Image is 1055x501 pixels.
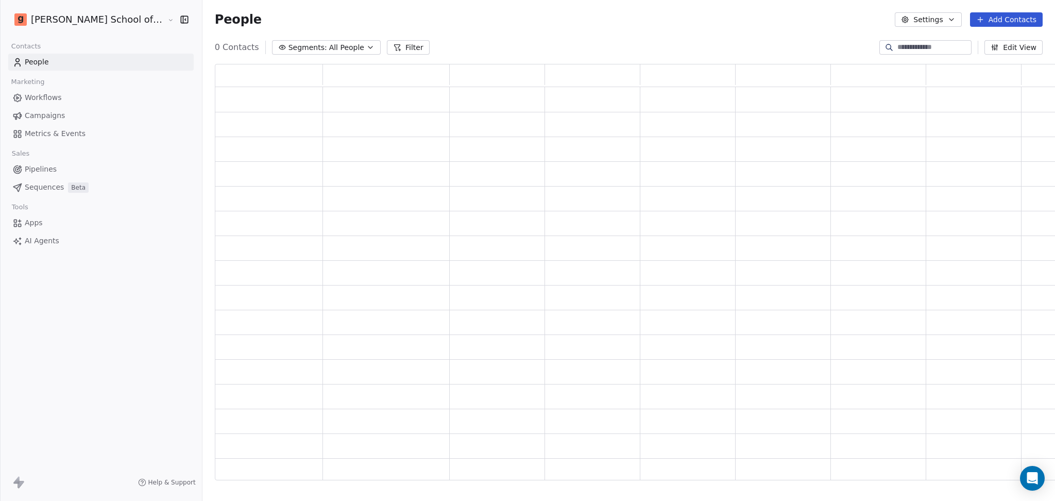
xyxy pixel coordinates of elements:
[8,125,194,142] a: Metrics & Events
[7,74,49,90] span: Marketing
[25,57,49,68] span: People
[138,478,196,487] a: Help & Support
[215,12,262,27] span: People
[7,146,34,161] span: Sales
[984,40,1043,55] button: Edit View
[8,107,194,124] a: Campaigns
[7,199,32,215] span: Tools
[68,182,89,193] span: Beta
[25,164,57,175] span: Pipelines
[148,478,196,487] span: Help & Support
[7,39,45,54] span: Contacts
[387,40,430,55] button: Filter
[288,42,327,53] span: Segments:
[8,161,194,178] a: Pipelines
[215,41,259,54] span: 0 Contacts
[31,13,165,26] span: [PERSON_NAME] School of Finance LLP
[8,232,194,249] a: AI Agents
[25,182,64,193] span: Sequences
[12,11,160,28] button: [PERSON_NAME] School of Finance LLP
[970,12,1043,27] button: Add Contacts
[25,236,59,246] span: AI Agents
[25,110,65,121] span: Campaigns
[25,218,43,228] span: Apps
[25,92,62,103] span: Workflows
[8,214,194,231] a: Apps
[25,128,86,139] span: Metrics & Events
[895,12,961,27] button: Settings
[329,42,364,53] span: All People
[14,13,27,26] img: Goela%20School%20Logos%20(4).png
[8,179,194,196] a: SequencesBeta
[8,54,194,71] a: People
[1020,466,1045,491] div: Open Intercom Messenger
[8,89,194,106] a: Workflows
